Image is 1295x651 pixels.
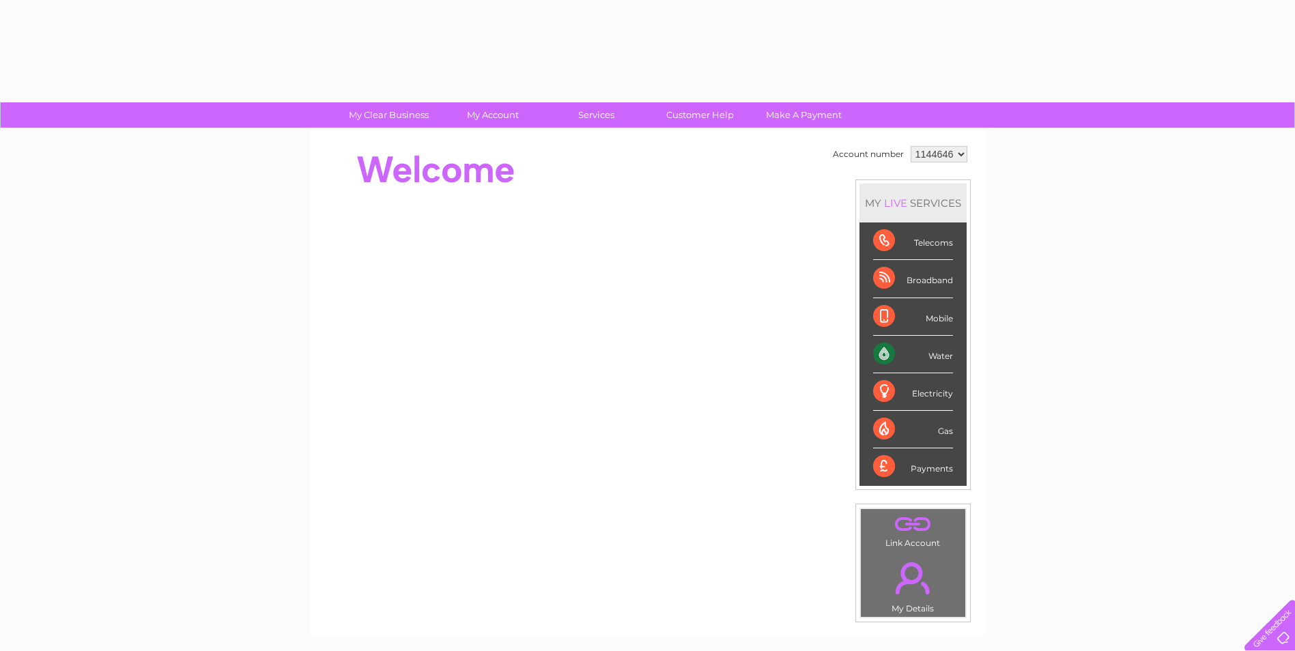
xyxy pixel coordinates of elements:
td: My Details [860,551,966,618]
div: MY SERVICES [859,184,967,222]
div: Gas [873,411,953,448]
div: Electricity [873,373,953,411]
div: Payments [873,448,953,485]
a: Services [540,102,653,128]
div: Telecoms [873,222,953,260]
div: Mobile [873,298,953,336]
a: . [864,554,962,602]
div: Water [873,336,953,373]
a: Customer Help [644,102,756,128]
td: Link Account [860,508,966,551]
div: Broadband [873,260,953,298]
div: LIVE [881,197,910,209]
a: Make A Payment [748,102,860,128]
a: My Account [436,102,549,128]
a: My Clear Business [332,102,445,128]
td: Account number [829,143,907,166]
a: . [864,512,962,536]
